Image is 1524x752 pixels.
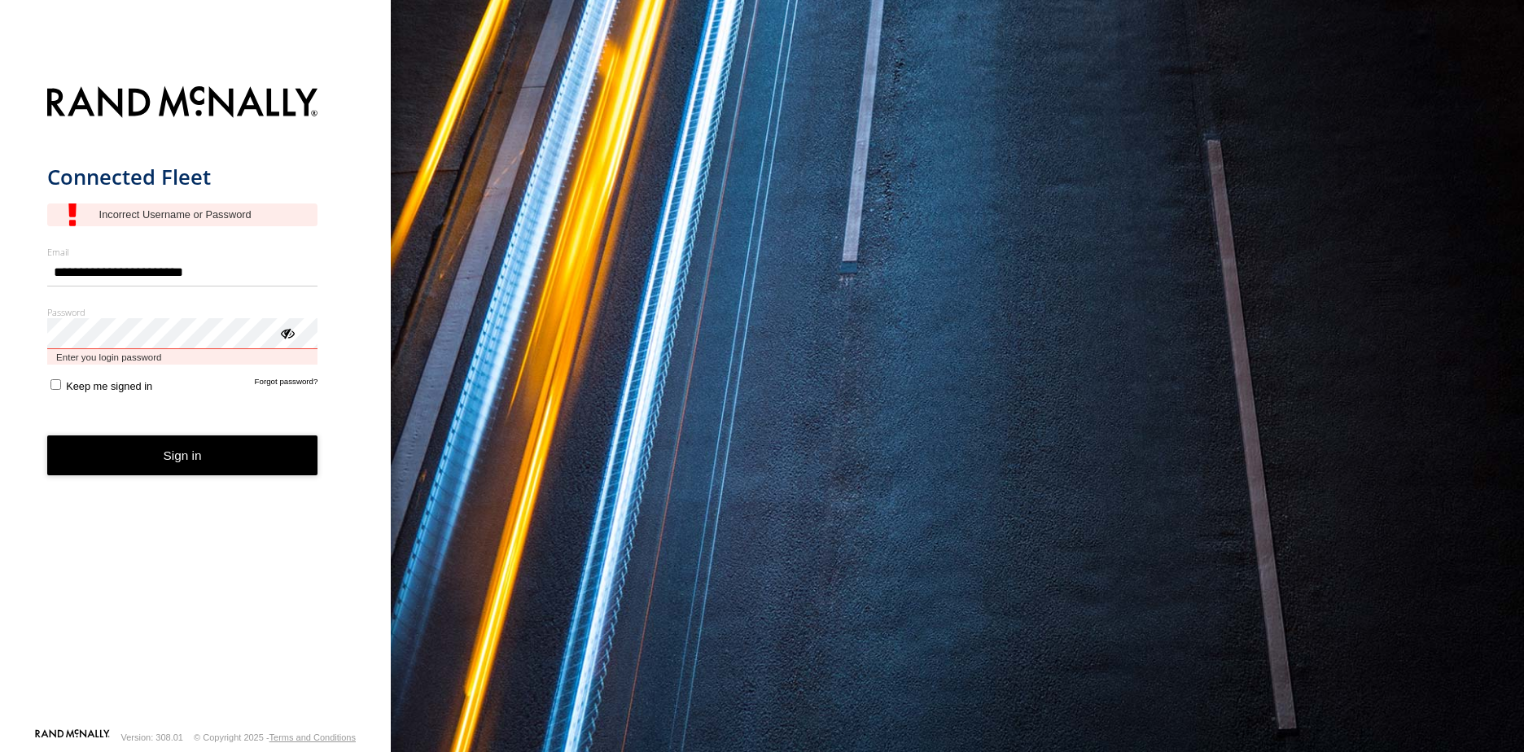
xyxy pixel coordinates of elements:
[278,324,295,340] div: ViewPassword
[47,164,318,190] h1: Connected Fleet
[47,246,318,258] label: Email
[47,83,318,125] img: Rand McNally
[47,77,344,728] form: main
[47,306,318,318] label: Password
[35,729,110,745] a: Visit our Website
[121,732,183,742] div: Version: 308.01
[194,732,356,742] div: © Copyright 2025 -
[50,379,61,390] input: Keep me signed in
[66,380,152,392] span: Keep me signed in
[269,732,356,742] a: Terms and Conditions
[47,349,318,365] span: Enter you login password
[47,435,318,475] button: Sign in
[255,377,318,392] a: Forgot password?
